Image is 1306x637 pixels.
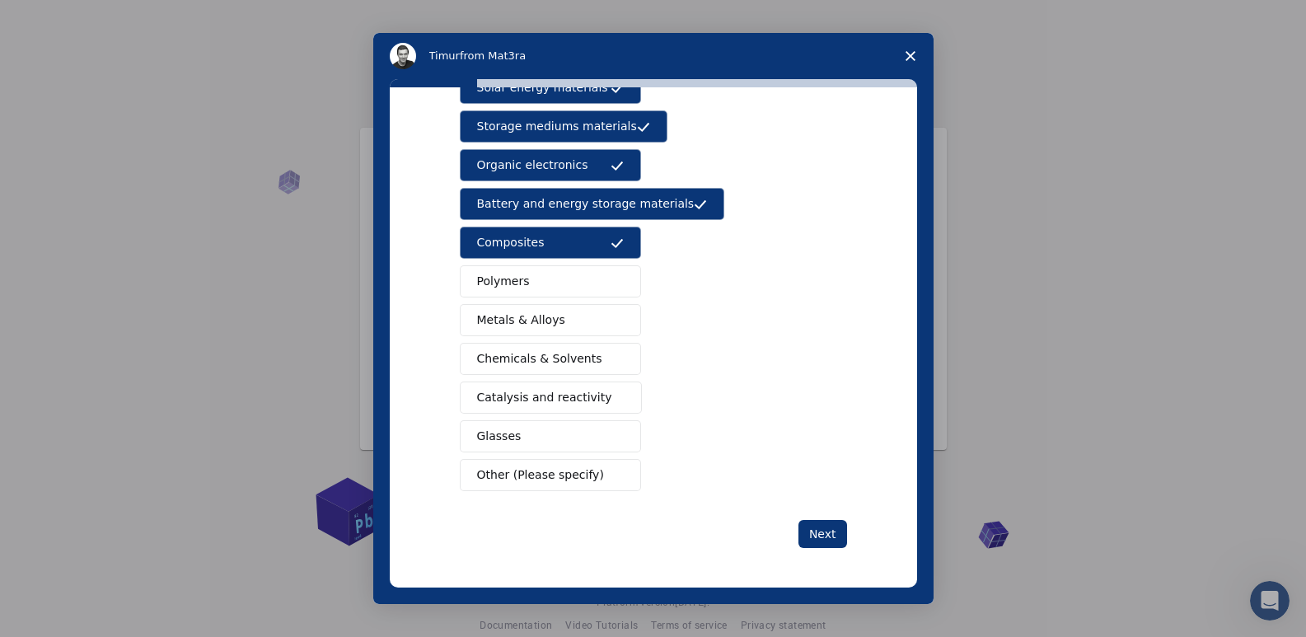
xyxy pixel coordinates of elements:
span: Organic electronics [477,157,588,174]
button: Organic electronics [460,149,641,181]
span: from Mat3ra [460,49,526,62]
button: Chemicals & Solvents [460,343,641,375]
button: Battery and energy storage materials [460,188,725,220]
img: Profile image for Timur [390,43,416,69]
span: Composites [477,234,545,251]
button: Glasses [460,420,641,452]
span: Glasses [477,428,522,445]
span: Battery and energy storage materials [477,195,695,213]
button: Solar energy materials [460,72,641,104]
span: Metals & Alloys [477,311,565,329]
span: Solar energy materials [477,79,608,96]
button: Next [798,520,847,548]
span: Storage mediums materials [477,118,637,135]
span: Support [33,12,92,26]
span: Polymers [477,273,530,290]
button: Catalysis and reactivity [460,382,643,414]
button: Polymers [460,265,641,297]
span: Catalysis and reactivity [477,389,612,406]
span: Other (Please specify) [477,466,604,484]
span: Chemicals & Solvents [477,350,602,368]
button: Composites [460,227,641,259]
span: Timur [429,49,460,62]
button: Other (Please specify) [460,459,641,491]
button: Metals & Alloys [460,304,641,336]
button: Storage mediums materials [460,110,667,143]
span: Close survey [887,33,934,79]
